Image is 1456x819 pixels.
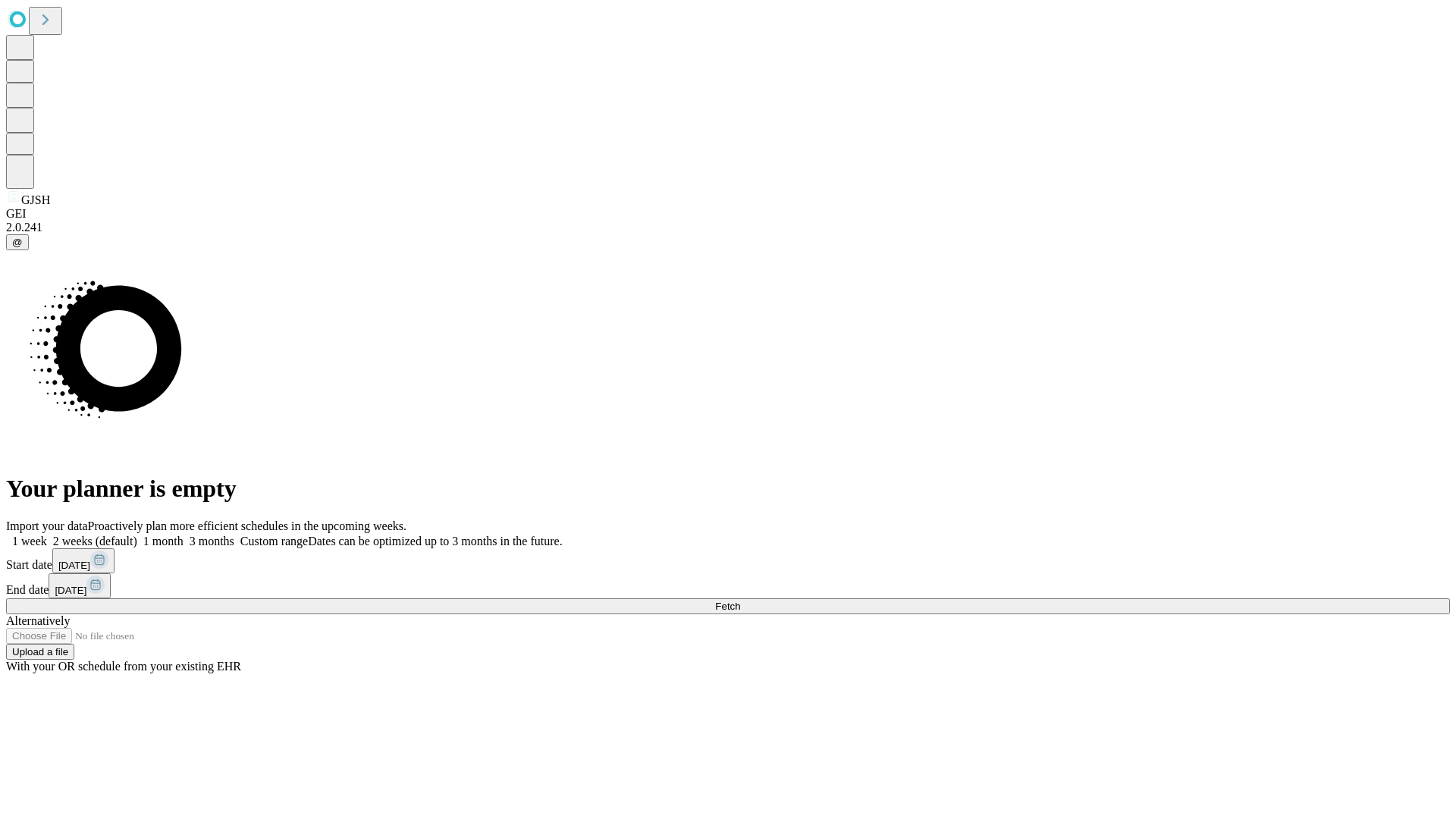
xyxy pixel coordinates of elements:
button: Upload a file [6,644,74,660]
span: With your OR schedule from your existing EHR [6,660,241,673]
span: 2 weeks (default) [53,535,137,548]
span: Custom range [240,535,308,548]
span: [DATE] [58,560,90,571]
button: Fetch [6,598,1450,614]
h1: Your planner is empty [6,475,1450,503]
span: Alternatively [6,614,70,627]
span: @ [12,237,23,248]
button: [DATE] [52,548,115,573]
span: 1 month [143,535,184,548]
div: End date [6,573,1450,598]
span: 3 months [190,535,234,548]
div: 2.0.241 [6,221,1450,234]
button: @ [6,234,29,250]
div: GEI [6,207,1450,221]
span: Import your data [6,519,88,532]
span: GJSH [21,193,50,206]
div: Start date [6,548,1450,573]
span: Fetch [715,601,740,612]
span: Proactively plan more efficient schedules in the upcoming weeks. [88,519,406,532]
span: Dates can be optimized up to 3 months in the future. [308,535,562,548]
span: [DATE] [55,585,86,596]
span: 1 week [12,535,47,548]
button: [DATE] [49,573,111,598]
